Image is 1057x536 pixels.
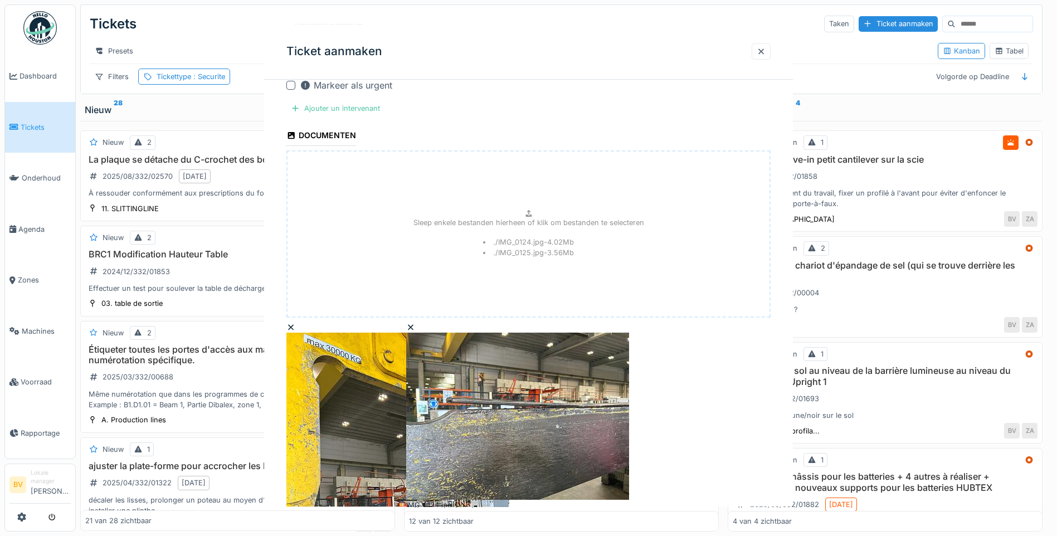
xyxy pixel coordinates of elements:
img: j4fxjnmwv1sdtaz6zwgh3se3lkhm [406,333,629,500]
div: IMG_0124.jpg [406,500,521,511]
h3: Ticket aanmaken [286,45,382,59]
div: Markeer als urgent [300,79,392,92]
div: Ajouter un intervenant [286,101,384,116]
div: Documenten [286,127,356,146]
p: Sleep enkele bestanden hierheen of klik om bestanden te selecteren [413,217,644,228]
li: ./IMG_0124.jpg - 4.02 Mb [483,237,574,247]
li: ./IMG_0125.jpg - 3.56 Mb [483,248,574,259]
